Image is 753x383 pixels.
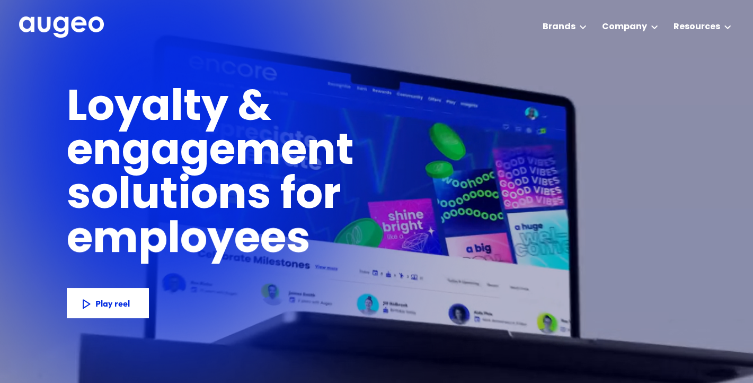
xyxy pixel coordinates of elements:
[19,16,104,39] a: home
[542,21,575,33] div: Brands
[601,21,646,33] div: Company
[67,219,329,263] h1: employees
[67,288,148,318] a: Play reel
[19,16,104,38] img: Augeo's full logo in white.
[673,21,720,33] div: Resources
[67,87,525,219] h1: Loyalty & engagement solutions for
